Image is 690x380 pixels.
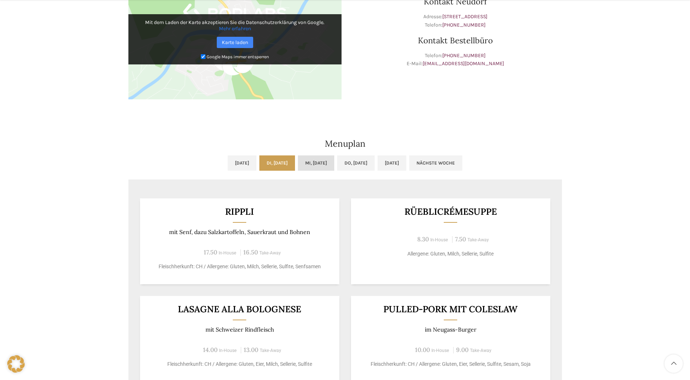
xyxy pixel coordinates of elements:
span: 9.00 [456,346,468,354]
a: [STREET_ADDRESS] [442,13,487,20]
a: [DATE] [378,155,406,171]
p: im Neugass-Burger [360,326,541,333]
span: In-House [431,348,449,353]
a: [PHONE_NUMBER] [442,22,486,28]
a: [DATE] [228,155,256,171]
span: In-House [219,250,236,256]
small: Google Maps immer entsperren [207,54,269,59]
span: In-House [430,237,448,242]
p: Fleischherkunft: CH / Allergene: Gluten, Eier, Sellerie, Sulfite, Sesam, Soja [360,360,541,368]
p: Adresse: Telefon: [349,13,562,29]
p: Telefon: E-Mail: [349,52,562,68]
a: Scroll to top button [665,355,683,373]
span: Take-Away [259,250,281,256]
span: Take-Away [260,348,281,353]
a: Karte laden [217,37,253,48]
h3: LASAGNE ALLA BOLOGNESE [149,305,330,314]
p: mit Schweizer Rindfleisch [149,326,330,333]
a: Mehr erfahren [219,25,251,32]
span: 14.00 [203,346,218,354]
h3: Pulled-Pork mit Coleslaw [360,305,541,314]
a: Mi, [DATE] [298,155,334,171]
a: Di, [DATE] [259,155,295,171]
span: 8.30 [417,235,429,243]
p: Mit dem Laden der Karte akzeptieren Sie die Datenschutzerklärung von Google. [133,19,336,32]
h3: Rippli [149,207,330,216]
span: In-House [219,348,237,353]
a: [EMAIL_ADDRESS][DOMAIN_NAME] [423,60,504,67]
h3: Kontakt Bestellbüro [349,36,562,44]
a: Nächste Woche [409,155,462,171]
span: 7.50 [455,235,466,243]
p: mit Senf, dazu Salzkartoffeln, Sauerkraut und Bohnen [149,229,330,235]
span: 10.00 [415,346,430,354]
span: 17.50 [204,248,217,256]
a: [PHONE_NUMBER] [442,52,486,59]
span: Take-Away [470,348,491,353]
p: Allergene: Gluten, Milch, Sellerie, Sulfite [360,250,541,258]
input: Google Maps immer entsperren [201,54,206,59]
span: Take-Away [467,237,489,242]
p: Fleischherkunft: CH / Allergene: Gluten, Milch, Sellerie, Sulfite, Senfsamen [149,263,330,270]
h3: Rüeblicrémesuppe [360,207,541,216]
p: Fleischherkunft: CH / Allergene: Gluten, Eier, Milch, Sellerie, Sulfite [149,360,330,368]
a: Do, [DATE] [337,155,375,171]
span: 13.00 [244,346,258,354]
h2: Menuplan [128,139,562,148]
span: 16.50 [243,248,258,256]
